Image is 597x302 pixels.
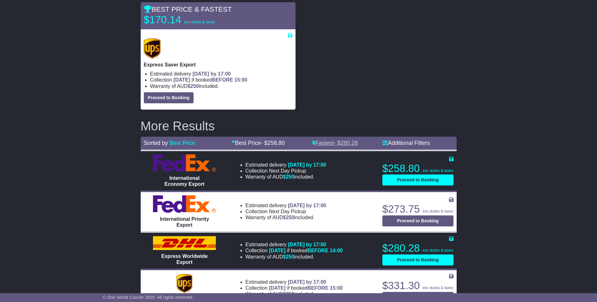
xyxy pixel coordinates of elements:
button: Proceed to Booking [382,254,453,265]
button: Proceed to Booking [382,174,453,185]
span: International Economy Export [165,175,205,187]
span: 250 [286,254,294,259]
span: Express Worldwide Export [161,254,207,265]
span: 250 [190,83,199,89]
p: $280.28 [382,242,453,254]
span: [DATE] by 17:00 [288,162,326,168]
button: Proceed to Booking [382,215,453,226]
span: 250 [286,291,294,297]
li: Estimated delivery [245,162,326,168]
span: exc duties & taxes [423,209,453,214]
span: exc duties & taxes [423,248,453,253]
p: $258.80 [382,162,453,175]
li: Collection [245,208,326,214]
span: exc duties & taxes [184,20,215,24]
span: [DATE] [173,77,190,83]
span: - $ [334,140,358,146]
img: UPS (new): Express Saver Export [144,38,161,59]
span: $ [283,291,294,297]
span: exc duties & taxes [423,168,453,173]
li: Warranty of AUD included. [245,214,326,220]
li: Collection [245,168,326,174]
li: Estimated delivery [150,71,292,77]
span: $ [283,254,294,259]
span: [DATE] by 17:00 [288,279,326,285]
li: Estimated delivery [245,279,343,285]
span: [DATE] by 17:00 [193,71,231,77]
span: [DATE] [269,285,286,291]
p: $331.30 [382,279,453,292]
span: 15:00 [234,77,247,83]
span: 280.28 [341,140,358,146]
li: Estimated delivery [245,242,343,248]
span: 250 [286,174,294,179]
span: BEFORE [212,77,233,83]
li: Warranty of AUD included. [150,83,292,89]
li: Warranty of AUD included. [245,291,343,297]
span: if booked [173,77,247,83]
span: exc duties & taxes [423,286,453,290]
span: $ [283,174,294,179]
span: 258.80 [268,140,285,146]
span: - $ [261,140,285,146]
span: BEFORE [307,248,329,253]
span: Next Day Pickup [269,168,306,174]
span: International Priority Export [160,216,209,228]
button: Proceed to Booking [144,92,194,103]
span: © One World Courier 2025. All rights reserved. [103,295,194,300]
span: $ [188,83,199,89]
span: BEST PRICE & FASTEST [144,5,232,13]
span: 250 [286,215,294,220]
a: Fastest- $280.28 [312,140,358,146]
span: [DATE] [269,248,286,253]
li: Collection [245,285,343,291]
img: FedEx Express: International Economy Export [153,154,216,172]
span: $ [283,215,294,220]
span: Next Day Pickup [269,209,306,214]
li: Warranty of AUD included. [245,174,326,180]
span: [DATE] by 17:00 [288,242,326,247]
span: 14:00 [330,248,343,253]
li: Collection [245,248,343,254]
a: Additional Filters [382,140,430,146]
span: BEFORE [307,285,329,291]
a: Best Price [170,140,195,146]
h2: More Results [141,119,457,133]
li: Collection [150,77,292,83]
span: if booked [269,248,343,253]
span: [DATE] by 17:00 [288,203,326,208]
p: $273.75 [382,203,453,215]
p: $170.14 [144,14,222,26]
img: UPS (new): Expedited Export [177,274,192,293]
li: Estimated delivery [245,202,326,208]
li: Warranty of AUD included. [245,254,343,260]
span: 15:00 [330,285,343,291]
p: Express Saver Export [144,62,292,68]
span: if booked [269,285,343,291]
img: DHL: Express Worldwide Export [153,236,216,250]
img: FedEx Express: International Priority Export [153,195,216,213]
a: Best Price- $258.80 [232,140,285,146]
span: Sorted by [144,140,168,146]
